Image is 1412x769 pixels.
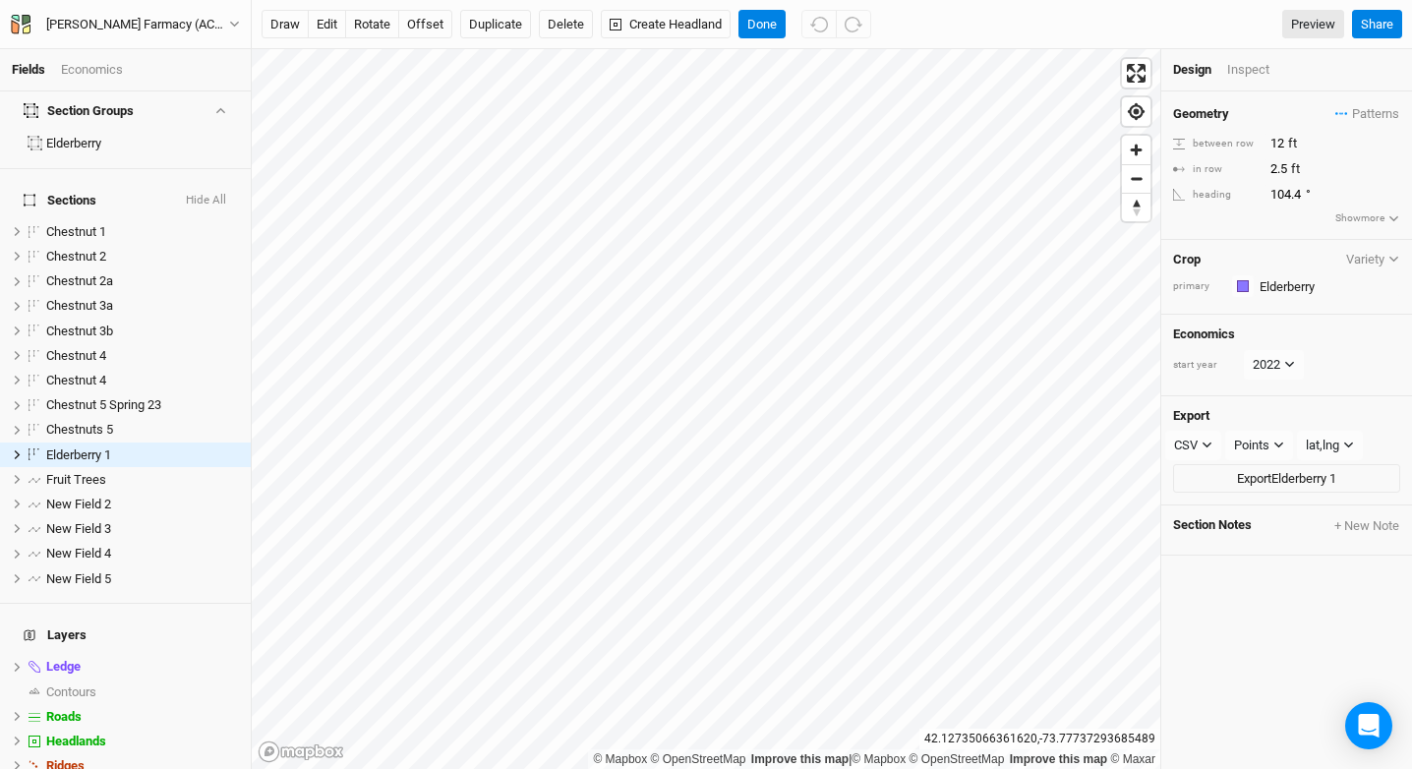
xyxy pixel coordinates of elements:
div: Design [1173,61,1211,79]
button: draw [262,10,309,39]
div: Elderberry [46,136,239,151]
div: Inspect [1227,61,1297,79]
button: offset [398,10,452,39]
div: 42.12735066361620 , -73.77737293685489 [919,729,1160,749]
button: Hide All [185,194,227,207]
h4: Crop [1173,252,1201,267]
button: Show section groups [211,104,228,117]
span: Chestnut 4 [46,348,106,363]
button: Duplicate [460,10,531,39]
span: Chestnut 3a [46,298,113,313]
button: Zoom in [1122,136,1150,164]
button: Variety [1345,252,1400,266]
button: 2022 [1244,350,1304,380]
button: Points [1225,431,1293,460]
div: Chestnut 1 [46,224,239,240]
span: New Field 2 [46,497,111,511]
span: New Field 3 [46,521,111,536]
h4: Geometry [1173,106,1229,122]
button: [PERSON_NAME] Farmacy (ACTIVE) [10,14,241,35]
div: New Field 4 [46,546,239,562]
button: Redo (^Z) [836,10,871,39]
span: Chestnut 2 [46,249,106,264]
div: Hudson Farmacy (ACTIVE) [46,15,229,34]
div: New Field 2 [46,497,239,512]
a: Mapbox [593,752,647,766]
div: lat,lng [1306,436,1339,455]
div: heading [1173,188,1260,203]
div: Points [1234,436,1269,455]
span: Chestnut 2a [46,273,113,288]
span: Headlands [46,734,106,748]
button: Delete [539,10,593,39]
div: Economics [61,61,123,79]
span: Chestnut 3b [46,324,113,338]
div: Elderberry 1 [46,447,239,463]
div: Chestnut 4 [46,373,239,388]
div: start year [1173,358,1242,373]
span: Patterns [1335,104,1399,124]
button: Share [1352,10,1402,39]
a: Improve this map [751,752,849,766]
h4: Export [1173,408,1400,424]
span: New Field 4 [46,546,111,561]
span: Contours [46,684,96,699]
a: Mapbox [852,752,906,766]
div: Chestnut 2 [46,249,239,265]
div: Contours [46,684,239,700]
a: Preview [1282,10,1344,39]
button: Done [738,10,786,39]
div: Chestnut 4 [46,348,239,364]
div: between row [1173,137,1260,151]
span: Chestnut 1 [46,224,106,239]
span: Elderberry 1 [46,447,111,462]
button: ExportElderberry 1 [1173,464,1400,494]
canvas: Map [252,49,1160,769]
div: Open Intercom Messenger [1345,702,1392,749]
span: Ledge [46,659,81,674]
a: OpenStreetMap [910,752,1005,766]
a: Improve this map [1010,752,1107,766]
span: Zoom out [1122,165,1150,193]
div: CSV [1174,436,1198,455]
span: Chestnuts 5 [46,422,113,437]
div: Section Groups [24,103,134,119]
a: OpenStreetMap [651,752,746,766]
button: Patterns [1334,103,1400,125]
button: + New Note [1333,517,1400,535]
button: Enter fullscreen [1122,59,1150,88]
button: Zoom out [1122,164,1150,193]
div: New Field 3 [46,521,239,537]
span: New Field 5 [46,571,111,586]
div: Chestnut 3a [46,298,239,314]
div: [PERSON_NAME] Farmacy (ACTIVE) [46,15,229,34]
button: lat,lng [1297,431,1363,460]
h4: Economics [1173,326,1400,342]
span: Fruit Trees [46,472,106,487]
div: Headlands [46,734,239,749]
button: Showmore [1334,209,1400,227]
div: Chestnut 3b [46,324,239,339]
div: Ledge [46,659,239,675]
span: Chestnut 4 [46,373,106,387]
button: Find my location [1122,97,1150,126]
span: Reset bearing to north [1122,194,1150,221]
div: Chestnut 5 Spring 23 [46,397,239,413]
button: Create Headland [601,10,731,39]
div: Chestnut 2a [46,273,239,289]
button: edit [308,10,346,39]
a: Maxar [1110,752,1155,766]
span: Chestnut 5 Spring 23 [46,397,161,412]
span: Roads [46,709,82,724]
button: rotate [345,10,399,39]
div: Chestnuts 5 [46,422,239,438]
a: Fields [12,62,45,77]
button: Reset bearing to north [1122,193,1150,221]
input: Elderberry [1254,274,1400,298]
div: Roads [46,709,239,725]
a: Mapbox logo [258,740,344,763]
div: primary [1173,279,1222,294]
